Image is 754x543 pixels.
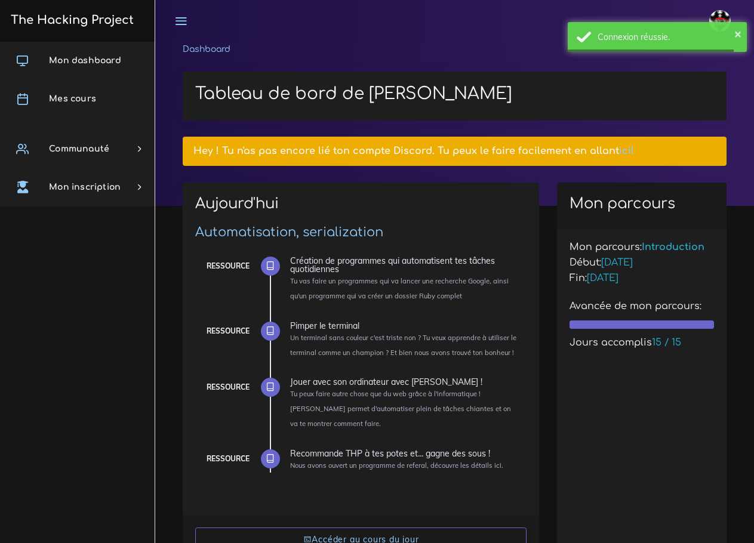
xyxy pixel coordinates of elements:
div: Pimper le terminal [290,322,518,330]
div: Ressource [207,260,250,273]
h2: Mon parcours [570,195,714,212]
span: Mon inscription [49,183,121,192]
h5: Mon parcours: [570,242,714,253]
div: Recommande THP à tes potes et... gagne des sous ! [290,449,518,458]
div: Ressource [207,452,250,465]
span: 15 / 15 [652,337,681,348]
a: ici! [619,146,634,156]
h5: Jours accomplis [570,337,714,348]
h2: Aujourd'hui [195,195,527,221]
h5: Avancée de mon parcours: [570,301,714,312]
a: Automatisation, serialization [195,225,383,239]
span: Introduction [642,242,704,252]
a: Dashboard [183,45,230,54]
h5: Hey ! Tu n'as pas encore lié ton compte Discord. Tu peux le faire facilement en allant [193,146,715,157]
h1: Tableau de bord de [PERSON_NAME] [195,84,714,104]
img: avatar [709,10,731,32]
h5: Début: [570,257,714,269]
div: Création de programmes qui automatisent tes tâches quotidiennes [290,257,518,273]
div: Ressource [207,325,250,338]
small: Tu peux faire autre chose que du web grâce à l'informatique ! [PERSON_NAME] permet d'automatiser ... [290,390,511,428]
small: Nous avons ouvert un programme de referal, découvre les détails ici. [290,461,503,470]
h5: Fin: [570,273,714,284]
button: × [734,27,741,39]
span: [DATE] [601,257,633,268]
span: Communauté [49,144,109,153]
div: Connexion réussie. [598,31,738,43]
div: Ressource [207,381,250,394]
span: [DATE] [587,273,618,283]
small: Tu vas faire un programmes qui va lancer une recherche Google, ainsi qu'un programme qui va créer... [290,277,509,300]
div: Jouer avec son ordinateur avec [PERSON_NAME] ! [290,378,518,386]
small: Un terminal sans couleur c'est triste non ? Tu veux apprendre à utiliser le terminal comme un cha... [290,334,516,357]
span: Mon dashboard [49,56,121,65]
span: Mes cours [49,94,96,103]
h3: The Hacking Project [7,14,134,27]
